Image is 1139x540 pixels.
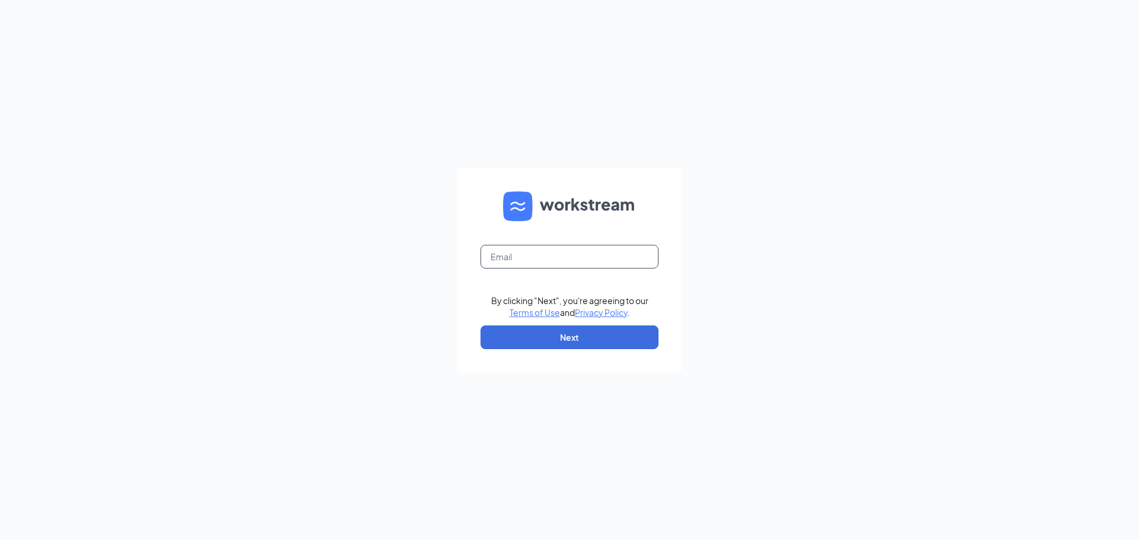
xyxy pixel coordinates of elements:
[481,325,658,349] button: Next
[510,307,560,318] a: Terms of Use
[575,307,628,318] a: Privacy Policy
[503,191,636,221] img: WS logo and Workstream text
[481,245,658,269] input: Email
[491,295,648,318] div: By clicking "Next", you're agreeing to our and .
